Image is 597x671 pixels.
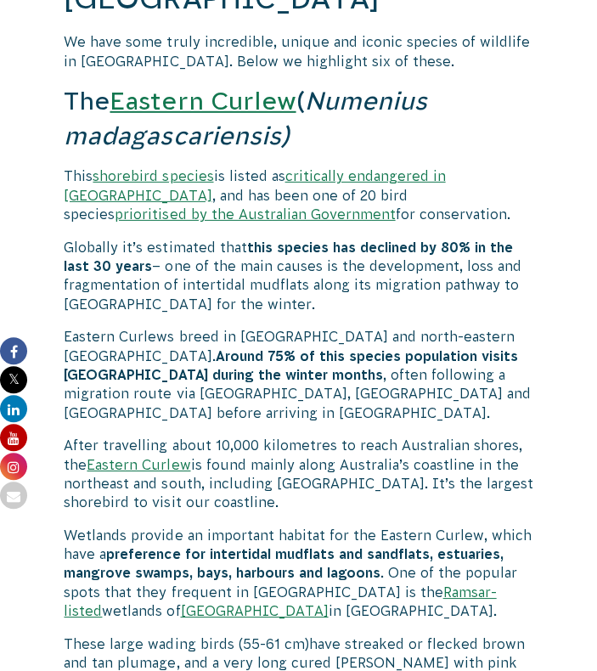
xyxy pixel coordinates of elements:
[115,206,395,222] a: prioritised by the Australian Government
[110,87,296,115] a: Eastern Curlew
[64,84,532,153] h3: The (
[246,240,355,255] strong: this species has
[64,166,532,223] p: This is listed as , and has been one of 20 bird species for conservation.
[64,168,445,202] a: critically endangered in [GEOGRAPHIC_DATA]
[93,168,213,183] a: shorebird species
[64,87,426,149] em: Numenius madagascariensis)
[64,436,532,512] p: After travelling about 10,000 kilometres to reach Australian shores, the is found mainly along Au...
[87,457,190,472] a: Eastern Curlew
[64,348,517,382] strong: Around 75% of this species population visits [GEOGRAPHIC_DATA] during the winter months
[64,526,532,621] p: Wetlands provide an important habitat for the Eastern Curlew, which have a . One of the popular s...
[64,238,532,314] p: Globally it’s estimated that – one of the main causes is the development, loss and fragmentation ...
[64,327,532,422] p: Eastern Curlews breed in [GEOGRAPHIC_DATA] and north-eastern [GEOGRAPHIC_DATA]. , often following...
[64,546,503,580] strong: preference for intertidal mudflats and sandflats, estuaries, mangrove swamps, bays, harbours and ...
[180,603,328,618] a: [GEOGRAPHIC_DATA]
[64,32,532,70] p: We have some truly incredible, unique and iconic species of wildlife in [GEOGRAPHIC_DATA]. Below ...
